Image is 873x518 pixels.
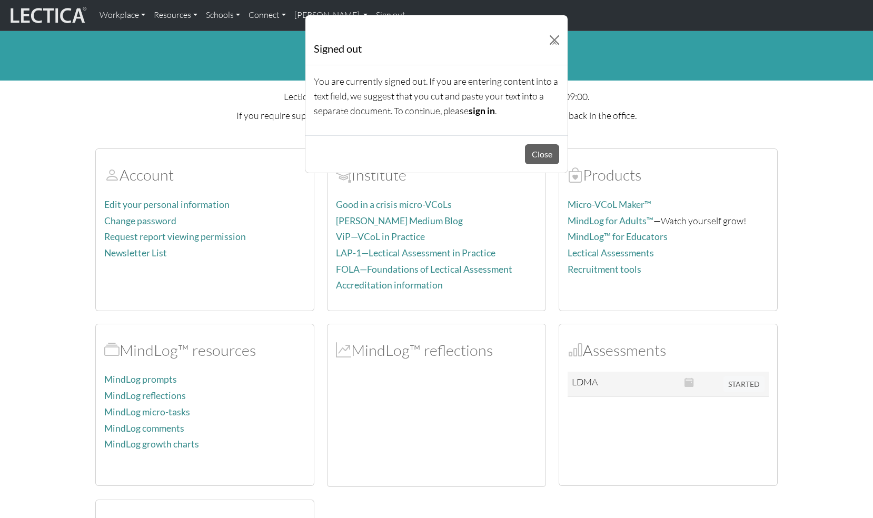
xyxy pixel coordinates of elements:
button: Close [545,31,563,49]
button: Close [525,144,559,164]
a: sign in [469,105,495,116]
span: × [552,37,557,48]
p: You are currently signed out. If you are entering content into a text field, we suggest that you ... [314,74,559,118]
h5: Signed out [314,41,362,56]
